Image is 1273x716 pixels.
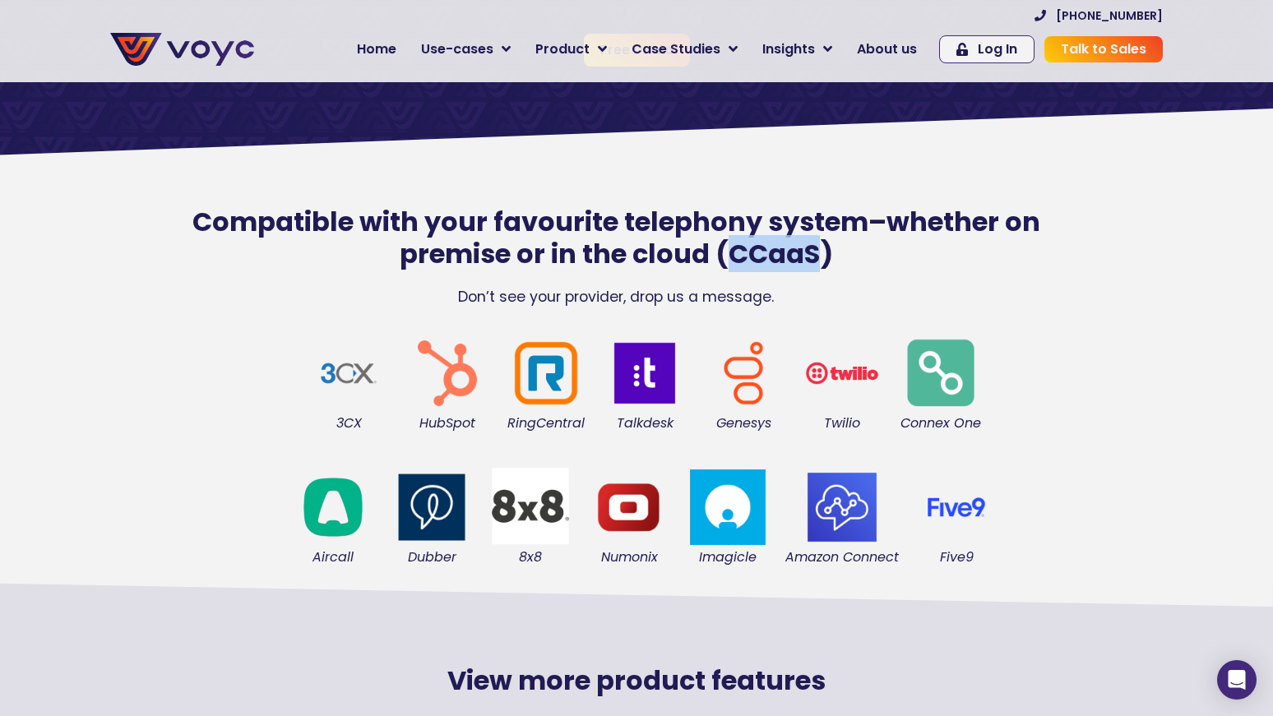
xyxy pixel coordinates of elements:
[505,414,587,432] figcaption: RingCentral
[762,39,815,59] span: Insights
[1217,660,1257,700] div: Open Intercom Messenger
[857,39,917,59] span: About us
[421,39,493,59] span: Use-cases
[523,33,619,66] a: Product
[1044,36,1163,62] a: Talk to Sales
[604,332,686,414] img: logo
[1056,10,1163,21] span: [PHONE_NUMBER]
[409,33,523,66] a: Use-cases
[316,665,957,696] h2: View more product features
[406,414,488,432] figcaption: HubSpot
[632,39,720,59] span: Case Studies
[900,414,982,432] figcaption: Connex One
[357,39,396,59] span: Home
[1061,43,1146,56] span: Talk to Sales
[489,548,572,566] figcaption: 8x8
[978,43,1017,56] span: Log In
[801,414,883,432] figcaption: Twilio
[702,414,785,432] figcaption: Genesys
[1035,10,1163,21] a: [PHONE_NUMBER]
[750,33,845,66] a: Insights
[110,33,254,66] img: voyc-full-logo
[939,35,1035,63] a: Log In
[292,548,374,566] figcaption: Aircall
[308,414,390,432] figcaption: 3CX
[785,548,899,566] figcaption: Amazon Connect
[915,548,998,566] figcaption: Five9
[345,33,409,66] a: Home
[604,414,686,432] figcaption: Talkdesk
[391,548,473,566] figcaption: Dubber
[292,466,374,548] img: logo
[588,548,670,566] figcaption: Numonix
[535,39,590,59] span: Product
[687,548,769,566] figcaption: Imagicle
[151,206,1081,270] h2: Compatible with your favourite telephony system–whether on premise or in the cloud (CCaaS)
[619,33,750,66] a: Case Studies
[801,332,883,414] img: Twilio logo
[845,33,929,66] a: About us
[151,286,1081,307] p: Don’t see your provider, drop us a message.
